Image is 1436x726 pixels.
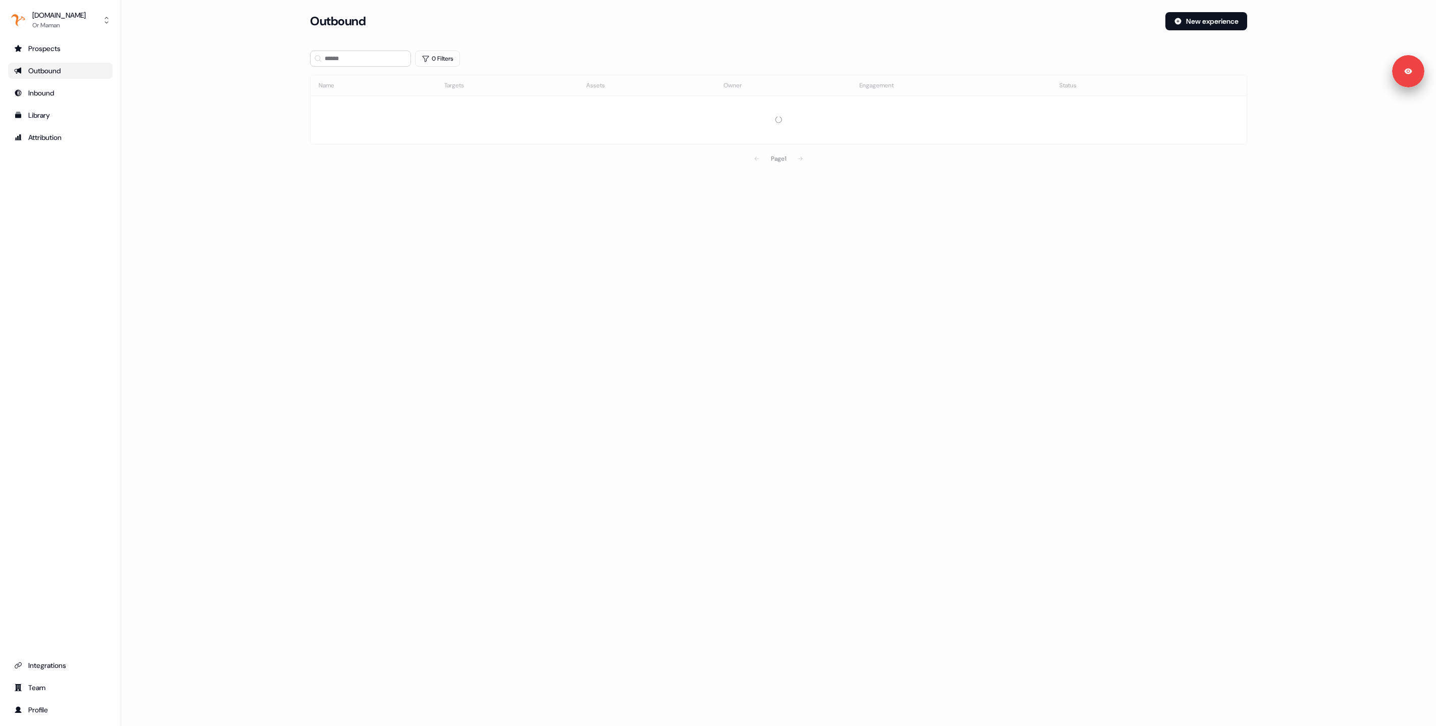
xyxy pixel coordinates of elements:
button: [DOMAIN_NAME]Or Maman [8,8,113,32]
button: New experience [1165,12,1247,30]
div: Outbound [14,66,107,76]
h3: Outbound [310,14,366,29]
div: [DOMAIN_NAME] [32,10,86,20]
a: Go to profile [8,702,113,718]
div: Integrations [14,660,107,670]
div: Attribution [14,132,107,142]
a: Go to integrations [8,657,113,673]
a: Go to team [8,680,113,696]
a: Go to prospects [8,40,113,57]
div: Or Maman [32,20,86,30]
a: Go to outbound experience [8,63,113,79]
div: Profile [14,705,107,715]
div: Prospects [14,43,107,54]
a: Go to templates [8,107,113,123]
a: Go to Inbound [8,85,113,101]
div: Inbound [14,88,107,98]
button: 0 Filters [415,51,460,67]
div: Library [14,110,107,120]
div: Team [14,683,107,693]
a: Go to attribution [8,129,113,146]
